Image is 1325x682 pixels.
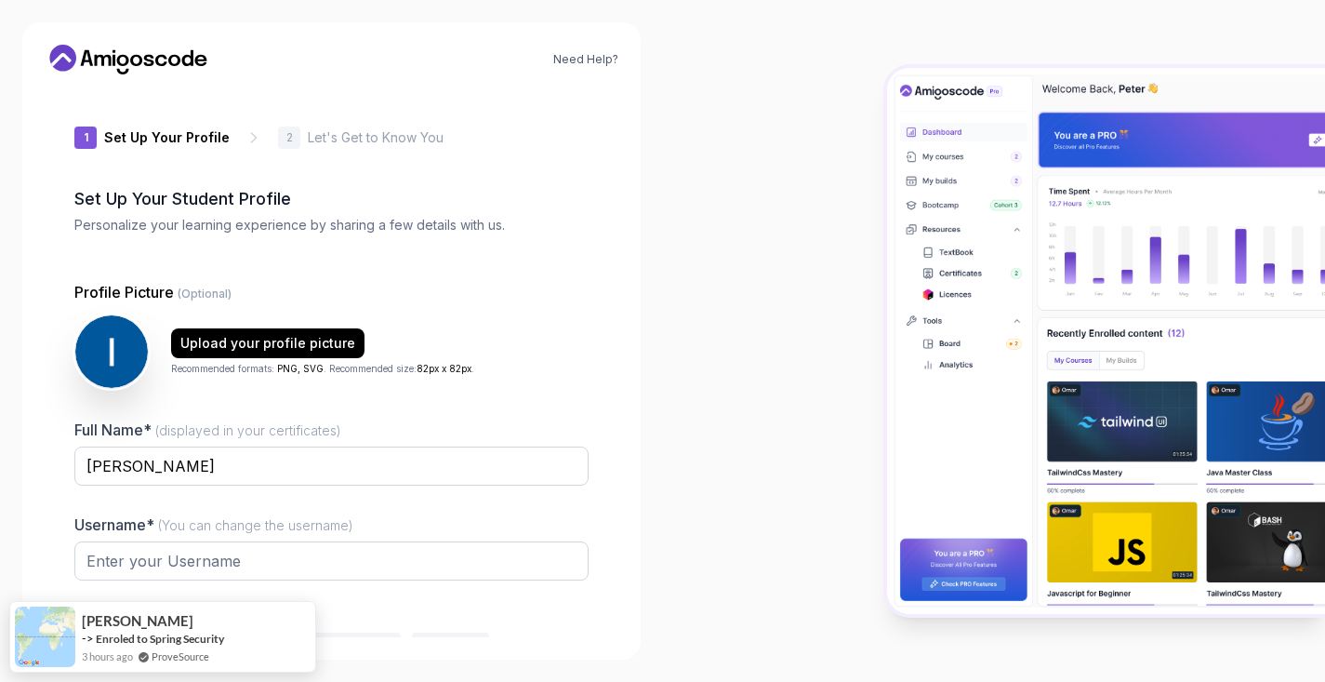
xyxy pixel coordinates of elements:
[75,315,148,388] img: user profile image
[74,216,589,234] p: Personalize your learning experience by sharing a few details with us.
[82,613,193,629] span: [PERSON_NAME]
[308,128,444,147] p: Let's Get to Know You
[82,631,94,646] span: ->
[74,421,341,439] label: Full Name*
[74,447,589,486] input: Enter your Full Name
[74,542,589,581] input: Enter your Username
[180,334,355,353] div: Upload your profile picture
[171,362,474,376] p: Recommended formats: . Recommended size: .
[155,422,341,438] span: (displayed in your certificates)
[74,186,589,212] h2: Set Up Your Student Profile
[74,515,353,534] label: Username*
[15,607,75,667] img: provesource social proof notification image
[312,633,401,662] button: Tech Lead
[887,68,1325,613] img: Amigoscode Dashboard
[412,633,489,662] button: Designer
[82,649,133,664] span: 3 hours ago
[277,363,324,374] span: PNG, SVG
[286,132,293,143] p: 2
[178,287,232,301] span: (Optional)
[417,363,471,374] span: 82px x 82px
[104,128,230,147] p: Set Up Your Profile
[45,45,212,74] a: Home link
[74,281,589,303] p: Profile Picture
[96,631,224,647] a: Enroled to Spring Security
[171,328,364,358] button: Upload your profile picture
[553,52,618,67] a: Need Help?
[152,649,209,664] a: ProveSource
[74,608,589,627] p: Job Title*
[84,132,88,143] p: 1
[158,517,353,533] span: (You can change the username)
